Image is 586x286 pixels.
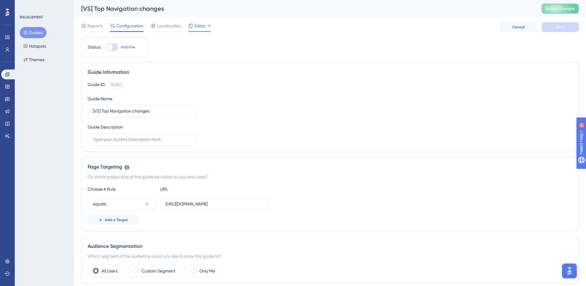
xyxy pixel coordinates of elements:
span: equals [93,200,106,208]
label: All Users [102,267,118,275]
span: Configuration [116,22,143,30]
span: Add a Target [105,217,128,222]
div: URL [160,185,228,193]
label: Only Me [199,267,215,275]
span: Localization [157,22,181,30]
span: Save [556,25,564,30]
div: ENGAGEMENT [20,15,43,20]
span: Cancel [512,25,525,30]
button: Themes [20,54,48,65]
div: On which pages should the guide be visible to your end users? [88,173,572,181]
span: Need Help? [14,2,38,9]
div: Choose A Rule [88,185,155,193]
div: 151287 [111,82,121,87]
div: Status: [88,43,101,51]
div: Page Targeting [88,163,572,171]
button: Save [542,22,579,32]
label: Custom Segment [142,267,175,275]
div: [VS] Top Navigation changes [81,4,526,13]
input: Type your Guide’s Description here [93,136,192,143]
span: Reports [87,22,103,30]
input: Type your Guide’s Name here [93,108,192,114]
span: Editor [194,22,206,30]
button: Publish Changes [542,4,579,14]
button: equals [88,198,155,210]
input: yourwebsite.com/path [165,201,265,207]
div: Audience Segmentation [88,243,572,250]
div: Guide Name [88,95,112,102]
div: Guide Information [88,69,572,76]
span: Inactive [121,45,135,50]
div: 9+ [42,3,46,8]
iframe: UserGuiding AI Assistant Launcher [560,262,579,280]
div: Guide Description [88,123,123,131]
button: Cancel [500,22,537,32]
button: Hotspots [20,41,50,52]
div: Guide ID: [88,81,106,89]
button: Add a Target [88,215,138,225]
div: Which segment of the audience would you like to show this guide to? [88,252,572,260]
span: Publish Changes [545,6,575,11]
button: Guides [20,27,46,38]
